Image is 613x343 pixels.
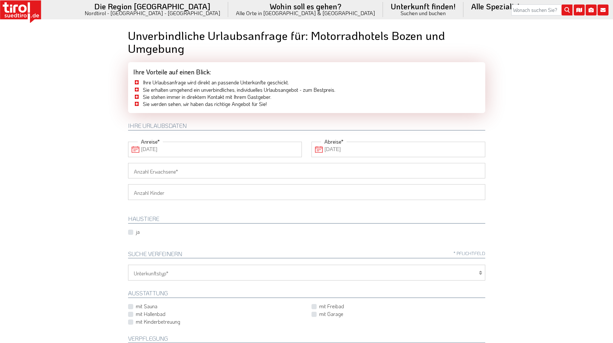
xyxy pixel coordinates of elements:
label: ja [136,228,140,235]
small: Suchen und buchen [391,10,456,16]
h2: HAUSTIERE [128,216,485,224]
h1: Unverbindliche Urlaubsanfrage für: Motorradhotels Bozen und Umgebung [128,29,485,54]
label: mit Garage [319,310,343,318]
small: Nordtirol - [GEOGRAPHIC_DATA] - [GEOGRAPHIC_DATA] [85,10,220,16]
input: Wonach suchen Sie? [511,5,572,15]
i: Fotogalerie [586,5,597,15]
h2: Ihre Urlaubsdaten [128,123,485,130]
label: mit Hallenbad [136,310,165,318]
h2: Ausstattung [128,290,485,298]
label: mit Freibad [319,303,344,310]
small: Alle Orte in [GEOGRAPHIC_DATA] & [GEOGRAPHIC_DATA] [236,10,375,16]
label: mit Sauna [136,303,157,310]
li: Sie erhalten umgehend ein unverbindliches, individuelles Urlaubsangebot - zum Bestpreis. [133,86,480,93]
div: Ihre Vorteile auf einen Blick: [128,62,485,79]
h2: Suche verfeinern [128,251,485,259]
li: Sie werden sehen, wir haben das richtige Angebot für Sie! [133,100,480,108]
li: Sie stehen immer in direktem Kontakt mit Ihrem Gastgeber. [133,93,480,100]
span: * Pflichtfeld [453,251,485,256]
i: Karte öffnen [574,5,585,15]
li: Ihre Urlaubsanfrage wird direkt an passende Unterkünfte geschickt. [133,79,480,86]
i: Kontakt [598,5,608,15]
label: mit Kinderbetreuung [136,318,180,325]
